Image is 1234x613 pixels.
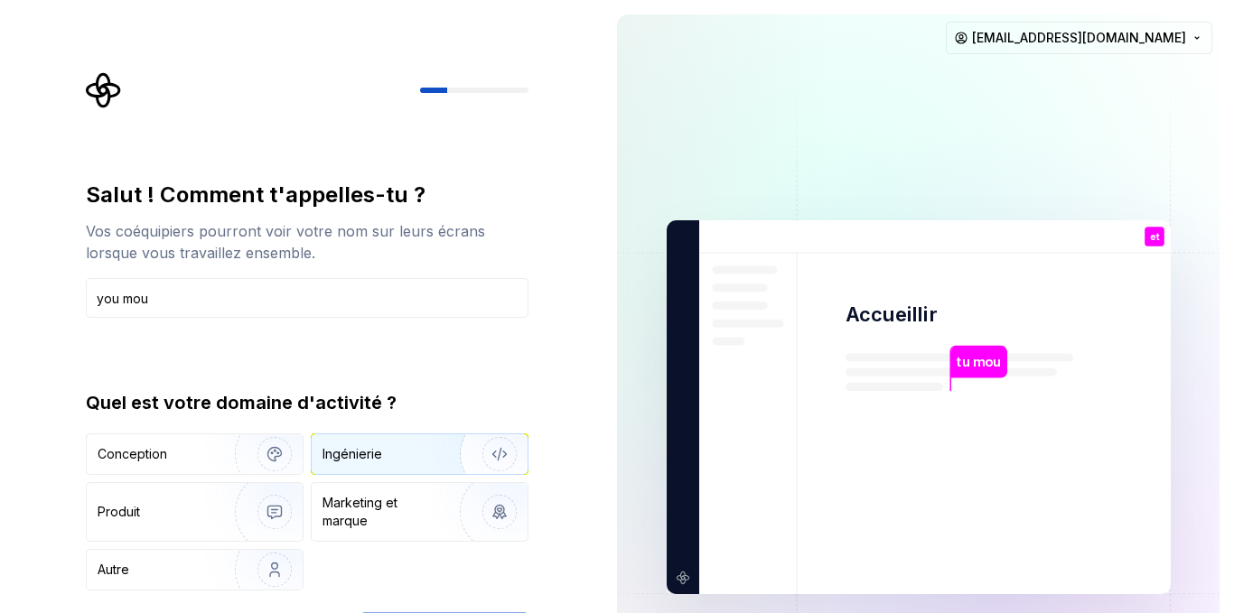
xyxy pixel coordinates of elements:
[98,446,167,461] font: Conception
[846,302,938,326] font: Accueillir
[86,392,397,413] font: Quel est votre domaine d'activité ?
[98,562,129,577] font: Autre
[946,22,1212,54] button: [EMAIL_ADDRESS][DOMAIN_NAME]
[86,181,425,208] font: Salut ! Comment t'appelles-tu ?
[1149,230,1159,243] font: et
[86,222,485,262] font: Vos coéquipiers pourront voir votre nom sur leurs écrans lorsque vous travaillez ensemble.
[86,72,122,108] svg: Logo Supernova
[323,446,382,461] font: Ingénierie
[98,504,140,519] font: Produit
[323,495,397,528] font: Marketing et marque
[972,30,1186,45] font: [EMAIL_ADDRESS][DOMAIN_NAME]
[86,278,528,318] input: Han Solo
[956,354,1001,370] font: tu mou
